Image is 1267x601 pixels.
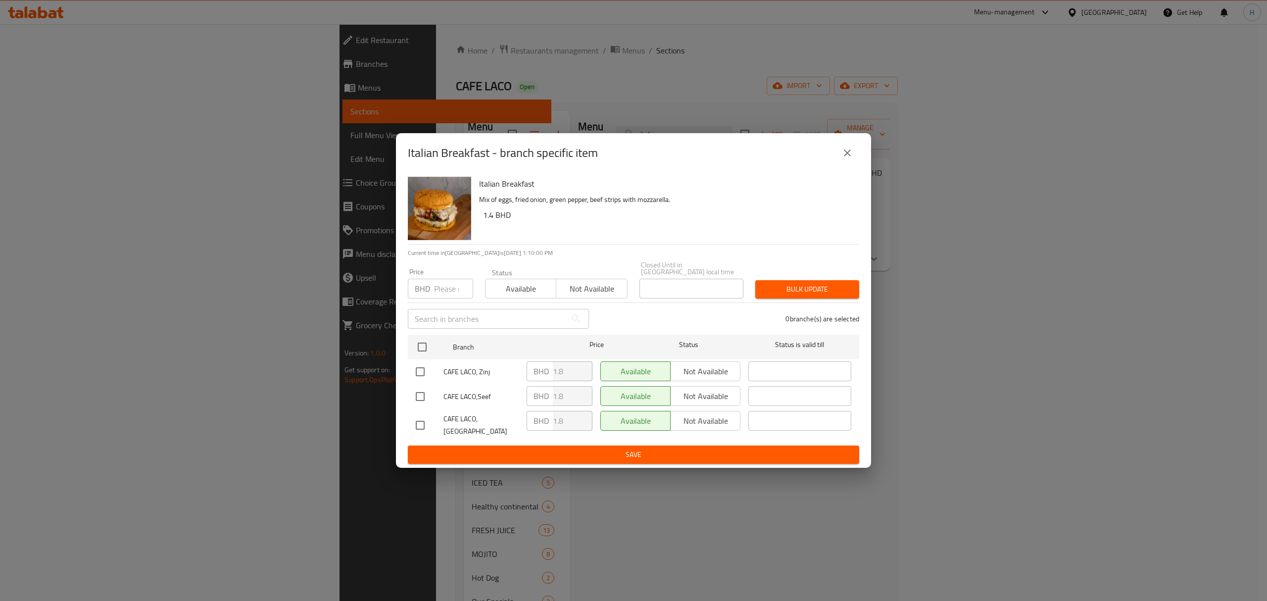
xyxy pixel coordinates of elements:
h6: 1.4 BHD [483,208,851,222]
span: CAFE LACO, Zinj [443,366,519,378]
span: Branch [453,341,556,353]
p: BHD [534,415,549,427]
span: Bulk update [763,283,851,296]
p: Current time in [GEOGRAPHIC_DATA] is [DATE] 1:10:00 PM [408,249,859,257]
span: Not available [560,282,623,296]
button: Bulk update [755,280,859,299]
span: Available [489,282,552,296]
span: Price [564,339,630,351]
input: Please enter price [553,386,592,406]
span: Status [637,339,740,351]
span: CAFE LACO, [GEOGRAPHIC_DATA] [443,413,519,438]
span: CAFE LACO,Seef [443,391,519,403]
h6: Italian Breakfast [479,177,851,191]
button: close [835,141,859,165]
h2: Italian Breakfast - branch specific item [408,145,598,161]
img: Italian Breakfast [408,177,471,240]
input: Please enter price [434,279,473,299]
p: BHD [534,390,549,402]
button: Available [485,279,556,299]
button: Not available [556,279,627,299]
span: Status is valid till [748,339,851,351]
input: Please enter price [553,361,592,381]
p: BHD [534,365,549,377]
p: 0 branche(s) are selected [785,314,859,324]
input: Search in branches [408,309,566,329]
input: Please enter price [553,411,592,431]
button: Save [408,446,859,464]
p: Mix of eggs, fried onion, green pepper, beef strips with mozzarella. [479,194,851,206]
span: Save [416,449,851,461]
p: BHD [415,283,430,295]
